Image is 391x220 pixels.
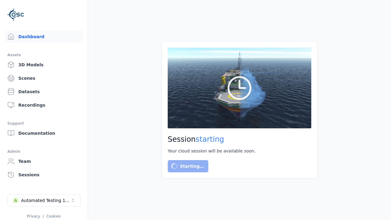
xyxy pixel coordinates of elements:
[168,148,311,154] div: Your cloud session will be available soon.
[46,214,61,218] a: Cookies
[5,155,83,167] a: Team
[7,194,81,207] button: Select a workspace
[5,31,83,43] a: Dashboard
[7,120,80,127] div: Support
[5,72,83,84] a: Scenes
[7,51,80,59] div: Assets
[43,214,44,218] span: |
[13,197,19,204] div: A
[5,59,83,71] a: 3D Models
[168,160,208,172] button: Starting…
[5,99,83,111] a: Recordings
[5,86,83,98] a: Datasets
[7,6,24,23] img: Logo
[5,127,83,139] a: Documentation
[27,214,40,218] a: Privacy
[7,148,80,155] div: Admin
[5,169,83,181] a: Sessions
[168,134,311,144] h2: Session
[196,135,224,144] span: starting
[21,197,71,204] div: Automated Testing 1 - Playwright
